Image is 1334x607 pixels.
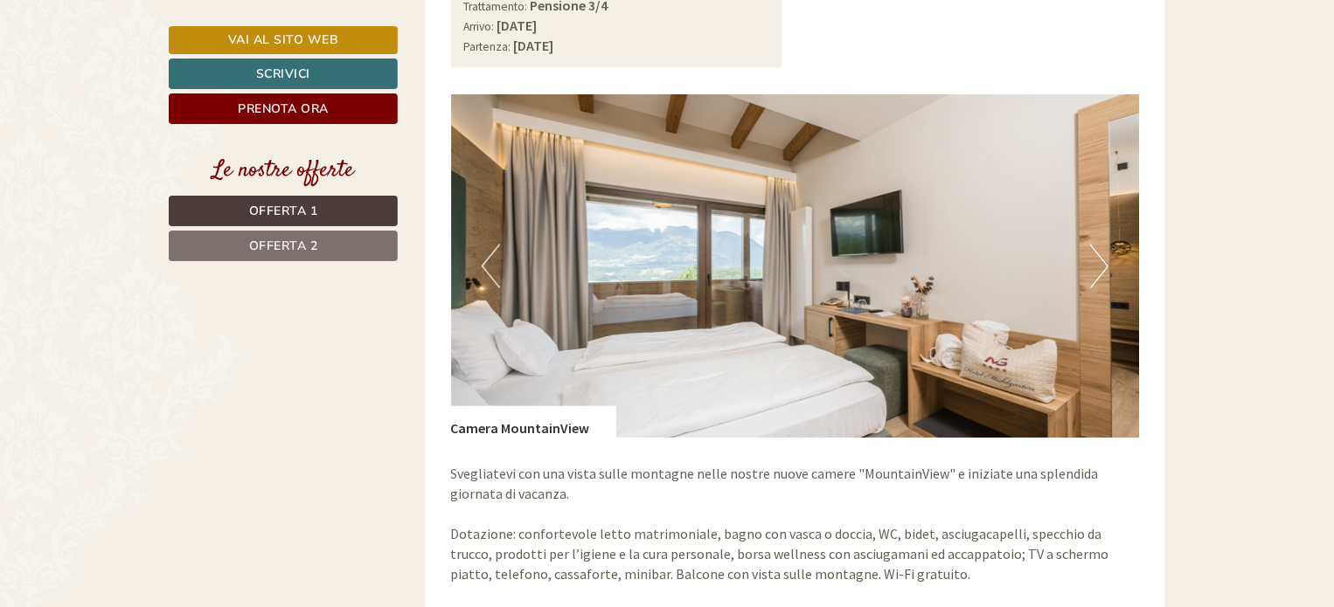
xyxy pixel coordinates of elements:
[451,406,616,439] div: Camera MountainView
[313,13,376,43] div: [DATE]
[451,94,1140,438] img: image
[26,51,257,65] div: [GEOGRAPHIC_DATA]
[169,59,398,89] a: Scrivici
[13,47,266,100] div: Buon giorno, come possiamo aiutarla?
[249,203,318,219] span: Offerta 1
[169,93,398,124] a: Prenota ora
[26,85,257,97] small: 11:59
[497,17,538,34] b: [DATE]
[249,238,318,254] span: Offerta 2
[600,460,690,491] button: Invia
[514,37,554,54] b: [DATE]
[169,26,398,54] a: Vai al sito web
[464,19,495,34] small: Arrivo:
[1090,245,1108,288] button: Next
[482,245,500,288] button: Previous
[169,155,398,187] div: Le nostre offerte
[464,39,511,54] small: Partenza:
